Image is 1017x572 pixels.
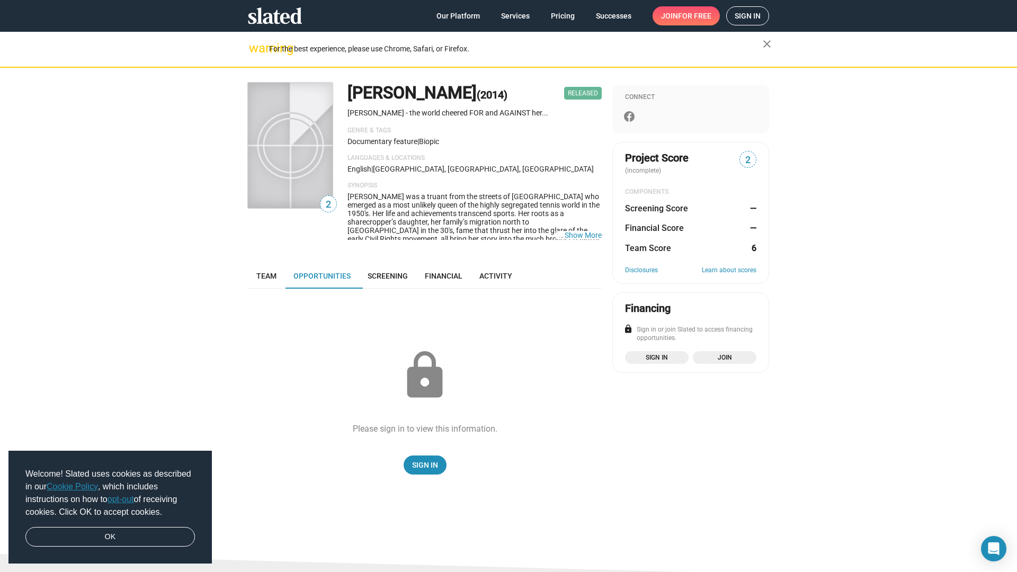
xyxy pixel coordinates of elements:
[623,324,633,334] mat-icon: lock
[347,165,371,173] span: English
[761,38,773,50] mat-icon: close
[269,42,763,56] div: For the best experience, please use Chrome, Safari, or Firefox.
[735,7,761,25] span: Sign in
[625,266,658,275] a: Disclosures
[419,137,439,146] span: Biopic
[625,203,688,214] dt: Screening Score
[425,272,462,280] span: Financial
[347,127,602,135] p: Genre & Tags
[661,6,711,25] span: Join
[347,82,507,104] h1: [PERSON_NAME]
[631,352,682,363] span: Sign in
[554,231,565,239] span: …
[596,6,631,25] span: Successes
[702,266,756,275] a: Learn about scores
[293,272,351,280] span: Opportunities
[551,6,575,25] span: Pricing
[25,527,195,547] a: dismiss cookie message
[404,455,447,475] a: Sign In
[320,198,336,212] span: 2
[746,203,756,214] dd: —
[746,222,756,234] dd: —
[471,263,521,289] a: Activity
[625,222,684,234] dt: Financial Score
[625,151,689,165] span: Project Score
[256,272,276,280] span: Team
[248,263,285,289] a: Team
[564,87,602,100] span: Released
[625,93,756,102] div: Connect
[8,451,212,564] div: cookieconsent
[565,231,602,239] button: …Show More
[625,301,671,316] div: Financing
[25,468,195,519] span: Welcome! Slated uses cookies as described in our , which includes instructions on how to of recei...
[347,154,602,163] p: Languages & Locations
[108,495,134,504] a: opt-out
[47,482,98,491] a: Cookie Policy
[428,6,488,25] a: Our Platform
[436,6,480,25] span: Our Platform
[359,263,416,289] a: Screening
[398,349,451,402] mat-icon: lock
[371,165,373,173] span: |
[542,6,583,25] a: Pricing
[678,6,711,25] span: for free
[479,272,512,280] span: Activity
[417,137,419,146] span: |
[625,167,663,174] span: (incomplete)
[368,272,408,280] span: Screening
[625,326,756,343] div: Sign in or join Slated to access financing opportunities.
[625,188,756,196] div: COMPONENTS
[981,536,1006,561] div: Open Intercom Messenger
[726,6,769,25] a: Sign in
[249,42,262,55] mat-icon: warning
[347,108,602,118] p: [PERSON_NAME] - the world cheered FOR and AGAINST her...
[493,6,538,25] a: Services
[699,352,750,363] span: Join
[347,182,602,190] p: Synopsis
[587,6,640,25] a: Successes
[625,351,689,364] a: Sign in
[416,263,471,289] a: Financial
[625,243,671,254] dt: Team Score
[693,351,756,364] a: Join
[501,6,530,25] span: Services
[746,243,756,254] dd: 6
[740,153,756,167] span: 2
[347,192,601,319] span: [PERSON_NAME] was a truant from the streets of [GEOGRAPHIC_DATA] who emerged as a most unlikely q...
[353,423,497,434] div: Please sign in to view this information.
[373,165,594,173] span: [GEOGRAPHIC_DATA], [GEOGRAPHIC_DATA], [GEOGRAPHIC_DATA]
[347,137,417,146] span: Documentary feature
[285,263,359,289] a: Opportunities
[412,455,438,475] span: Sign In
[653,6,720,25] a: Joinfor free
[477,88,507,101] span: (2014)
